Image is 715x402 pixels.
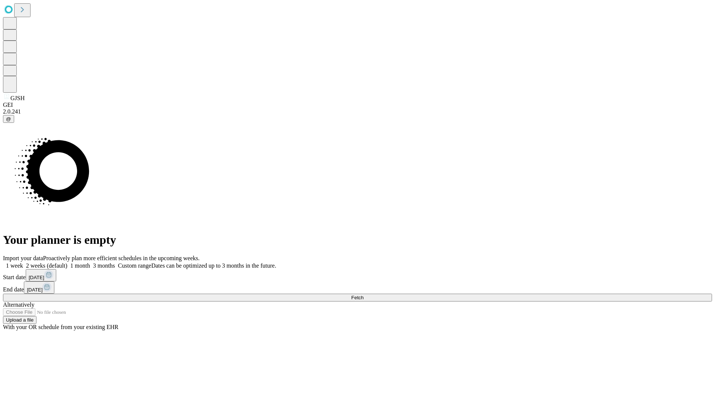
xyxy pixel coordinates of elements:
button: [DATE] [24,281,54,294]
span: @ [6,116,11,122]
span: Alternatively [3,301,34,308]
span: 2 weeks (default) [26,262,67,269]
div: Start date [3,269,712,281]
div: GEI [3,102,712,108]
button: Fetch [3,294,712,301]
span: Import your data [3,255,43,261]
span: Proactively plan more efficient schedules in the upcoming weeks. [43,255,200,261]
h1: Your planner is empty [3,233,712,247]
span: 1 week [6,262,23,269]
span: With your OR schedule from your existing EHR [3,324,118,330]
span: GJSH [10,95,25,101]
span: Dates can be optimized up to 3 months in the future. [151,262,276,269]
div: End date [3,281,712,294]
span: 1 month [70,262,90,269]
span: [DATE] [29,275,44,280]
span: Fetch [351,295,363,300]
div: 2.0.241 [3,108,712,115]
span: 3 months [93,262,115,269]
button: @ [3,115,14,123]
button: Upload a file [3,316,36,324]
span: [DATE] [27,287,42,293]
span: Custom range [118,262,151,269]
button: [DATE] [26,269,56,281]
